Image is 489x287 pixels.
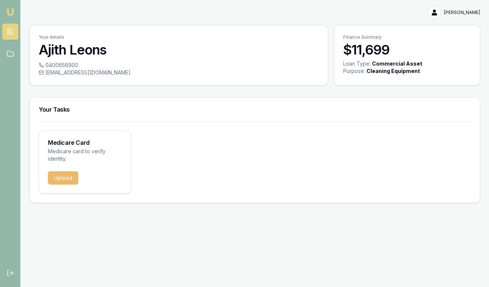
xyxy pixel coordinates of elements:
[48,171,78,185] button: Upload
[343,34,471,40] p: Finance Summary
[343,60,371,67] div: Loan Type:
[39,106,471,112] h3: Your Tasks
[372,60,422,67] div: Commercial Asset
[39,34,319,40] p: Your details
[39,42,319,57] h3: Ajith Leons
[45,62,78,69] span: 0400656900
[48,140,122,146] h3: Medicare Card
[6,7,15,16] img: emu-icon-u.png
[48,148,122,162] p: Medicare card to verify identity.
[343,67,365,75] div: Purpose:
[366,67,420,75] div: Cleaning Equipment
[45,69,131,76] span: [EMAIL_ADDRESS][DOMAIN_NAME]
[343,42,471,57] h3: $11,699
[444,10,480,15] span: [PERSON_NAME]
